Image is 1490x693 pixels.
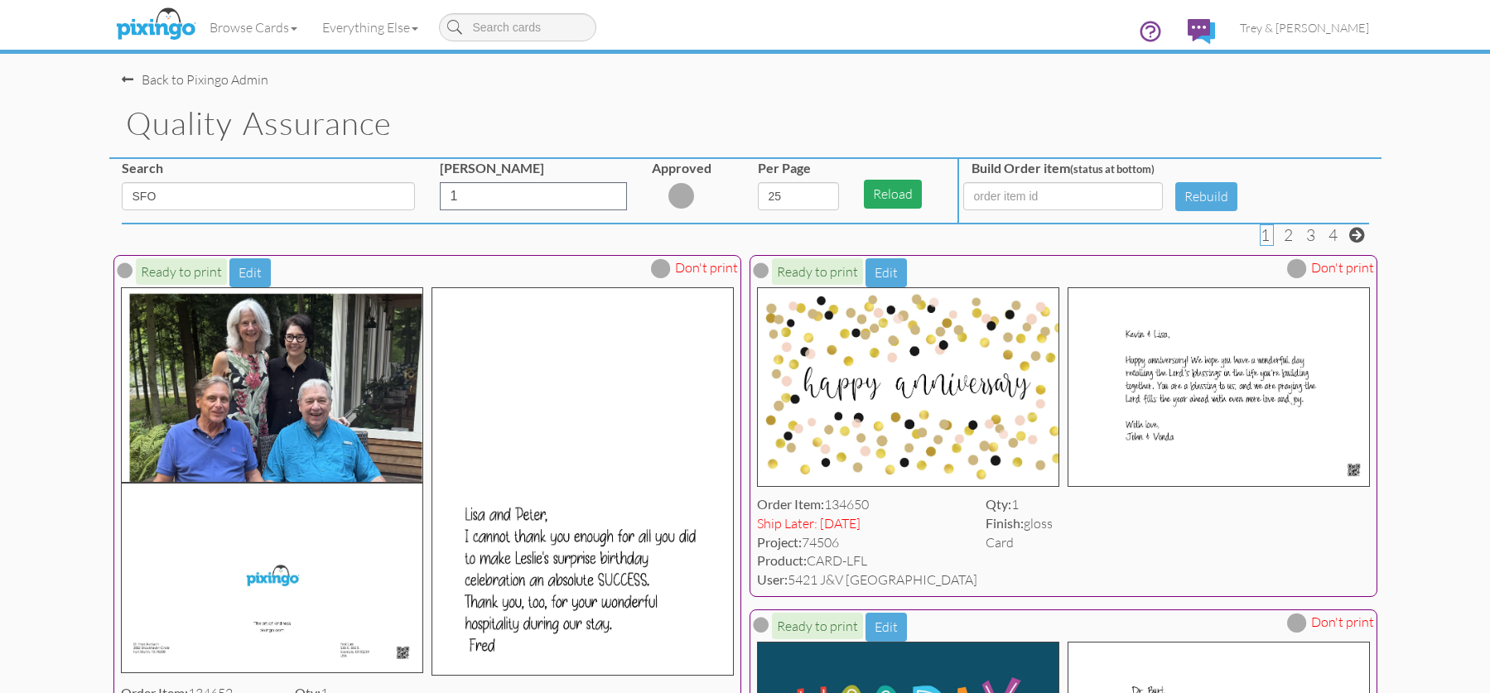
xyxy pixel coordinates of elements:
[122,182,415,210] input: Search terms
[757,495,977,514] div: 134650
[1070,162,1155,176] span: (status at bottom)
[126,106,1382,141] h1: Quality Assurance
[757,496,824,512] strong: Order Item:
[197,7,310,48] a: Browse Cards
[122,70,268,89] div: Back to Pixingo Admin
[864,180,922,209] button: Reload
[121,483,423,674] img: 134652-3-1755021425068-8bdfde94649e913e-qa.jpg
[757,552,807,568] strong: Product:
[772,613,863,639] span: Ready to print
[122,54,1369,89] nav-back: Pixingo Admin
[1188,19,1215,44] img: comments.svg
[675,258,738,277] span: Don't print
[440,159,544,178] label: [PERSON_NAME]
[866,613,907,642] button: Edit
[1175,182,1237,211] button: Rebuild
[439,13,596,41] input: Search cards
[758,159,811,178] label: Per Page
[963,182,1163,210] input: order item id
[1489,692,1490,693] iframe: Chat
[121,287,423,482] img: 134652-1-1755021425068-8bdfde94649e913e-qa.jpg
[1240,21,1369,35] span: Trey & [PERSON_NAME]
[1227,7,1382,49] a: Trey & [PERSON_NAME]
[757,514,977,533] div: Ship Later: [DATE]
[757,287,1059,487] img: 134650-1-1755004992724-43c3f77edc23a354-qa.jpg
[772,258,863,285] span: Ready to print
[229,258,271,287] button: Edit
[112,4,200,46] img: pixingo logo
[1328,225,1338,245] span: 4
[1306,225,1315,245] span: 3
[652,159,711,178] label: Approved
[986,533,1053,552] div: Card
[866,258,907,287] button: Edit
[432,287,734,676] img: 134652-2-1755021425068-8bdfde94649e913e-qa.jpg
[757,570,977,590] div: 5421 J&V [GEOGRAPHIC_DATA]
[986,515,1024,531] strong: Finish:
[1261,225,1270,245] span: 1
[1284,225,1293,245] span: 2
[757,551,977,570] div: CARD-LFL
[757,571,788,587] strong: User:
[122,159,163,178] label: Search
[986,495,1053,514] div: 1
[1068,287,1370,487] img: 134650-2-1755004992724-43c3f77edc23a354-qa.jpg
[972,159,1155,178] label: Build Order item
[757,534,802,550] strong: Project:
[757,533,977,552] div: 74506
[136,258,227,285] span: Ready to print
[986,514,1053,533] div: gloss
[986,496,1011,512] strong: Qty:
[1311,613,1374,632] span: Don't print
[1311,258,1374,277] span: Don't print
[310,7,431,48] a: Everything Else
